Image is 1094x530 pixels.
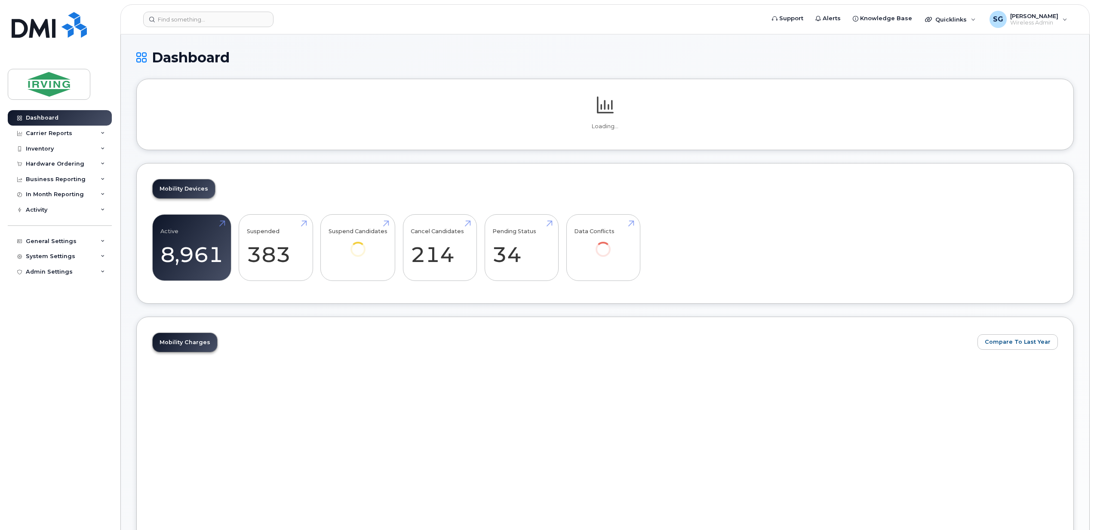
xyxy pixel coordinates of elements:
[411,219,469,276] a: Cancel Candidates 214
[152,123,1058,130] p: Loading...
[136,50,1074,65] h1: Dashboard
[153,179,215,198] a: Mobility Devices
[153,333,217,352] a: Mobility Charges
[492,219,550,276] a: Pending Status 34
[977,334,1058,350] button: Compare To Last Year
[574,219,632,269] a: Data Conflicts
[329,219,387,269] a: Suspend Candidates
[160,219,223,276] a: Active 8,961
[247,219,305,276] a: Suspended 383
[985,338,1051,346] span: Compare To Last Year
